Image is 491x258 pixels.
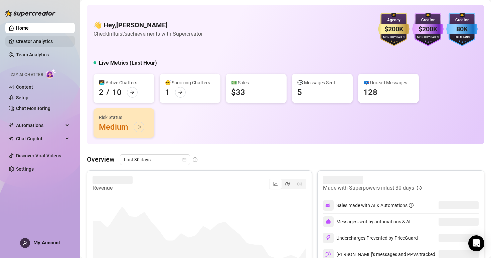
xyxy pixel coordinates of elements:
span: info-circle [409,203,414,208]
div: 5 [297,87,302,98]
span: dollar-circle [297,182,302,186]
div: 😴 Snoozing Chatters [165,79,215,86]
article: Made with Superpowers in last 30 days [323,184,414,192]
a: Creator Analytics [16,36,69,47]
span: arrow-right [130,90,135,95]
h5: Live Metrics (Last Hour) [99,59,157,67]
div: Creator [446,17,478,23]
a: Team Analytics [16,52,49,57]
span: Automations [16,120,63,131]
a: Home [16,25,29,31]
a: Discover Viral Videos [16,153,61,158]
img: AI Chatter [46,69,56,79]
span: thunderbolt [9,123,14,128]
div: 2 [99,87,104,98]
div: 💬 Messages Sent [297,79,347,86]
img: svg%3e [325,235,331,241]
span: user [23,241,28,246]
div: 80K [446,24,478,34]
div: Messages sent by automations & AI [323,216,411,227]
span: Chat Copilot [16,133,63,144]
span: Izzy AI Chatter [9,72,43,78]
h4: 👋 Hey, [PERSON_NAME] [94,20,203,30]
img: Chat Copilot [9,136,13,141]
div: Total Fans [446,35,478,40]
span: pie-chart [285,182,290,186]
div: Monthly Sales [378,35,410,40]
img: svg%3e [326,219,331,224]
div: 👩‍💻 Active Chatters [99,79,149,86]
div: $200K [378,24,410,34]
span: calendar [182,158,186,162]
img: logo-BBDzfeDw.svg [5,10,55,17]
article: Overview [87,154,115,164]
div: 128 [363,87,377,98]
img: svg%3e [325,251,331,257]
span: line-chart [273,182,278,186]
div: $33 [231,87,245,98]
article: Check Influist's achievements with Supercreator [94,30,203,38]
span: info-circle [193,157,197,162]
a: Chat Monitoring [16,106,50,111]
div: Undercharges Prevented by PriceGuard [323,233,418,243]
div: 📪 Unread Messages [363,79,414,86]
div: Sales made with AI & Automations [336,202,414,209]
span: arrow-right [137,125,141,129]
a: Settings [16,166,34,172]
span: arrow-right [178,90,183,95]
div: $200K [412,24,444,34]
a: Content [16,84,33,90]
div: 💵 Sales [231,79,281,86]
span: My Account [33,240,60,246]
span: Last 30 days [124,155,186,165]
span: info-circle [417,186,422,190]
div: Creator [412,17,444,23]
div: Risk Status [99,114,149,121]
article: Revenue [93,184,133,192]
div: 1 [165,87,170,98]
img: purple-badge-B9DA21FR.svg [412,13,444,46]
img: blue-badge-DgoSNQY1.svg [446,13,478,46]
div: 10 [112,87,122,98]
div: Open Intercom Messenger [468,235,484,251]
img: svg%3e [325,202,331,208]
div: Agency [378,17,410,23]
img: gold-badge-CigiZidd.svg [378,13,410,46]
a: Setup [16,95,28,100]
div: Monthly Sales [412,35,444,40]
div: segmented control [269,179,306,189]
